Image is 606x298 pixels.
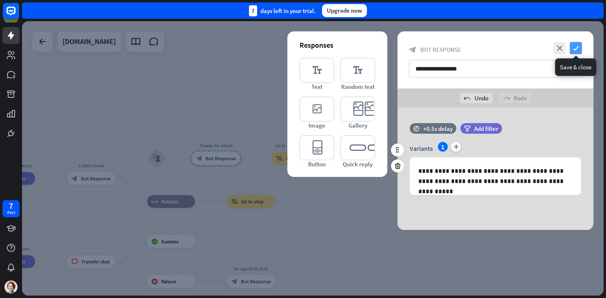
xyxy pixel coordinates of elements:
[249,5,315,16] div: days left in your trial.
[322,4,367,17] div: Upgrade now
[474,125,498,132] span: Add filter
[409,46,416,53] i: block_bot_response
[464,126,471,132] i: filter
[499,93,531,103] div: Redo
[249,5,257,16] div: 7
[420,46,461,53] span: Bot Response
[503,95,510,102] i: redo
[9,202,13,210] div: 7
[570,42,582,54] i: check
[423,125,453,132] div: +0.5s delay
[2,200,20,217] a: 7 days
[553,42,566,54] i: close
[7,210,15,215] div: days
[451,142,461,152] i: plus
[464,95,471,102] i: undo
[438,142,448,152] div: 1
[7,3,31,28] button: Open LiveChat chat widget
[410,144,433,152] span: Variants
[413,126,420,131] i: time
[460,93,493,103] div: Undo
